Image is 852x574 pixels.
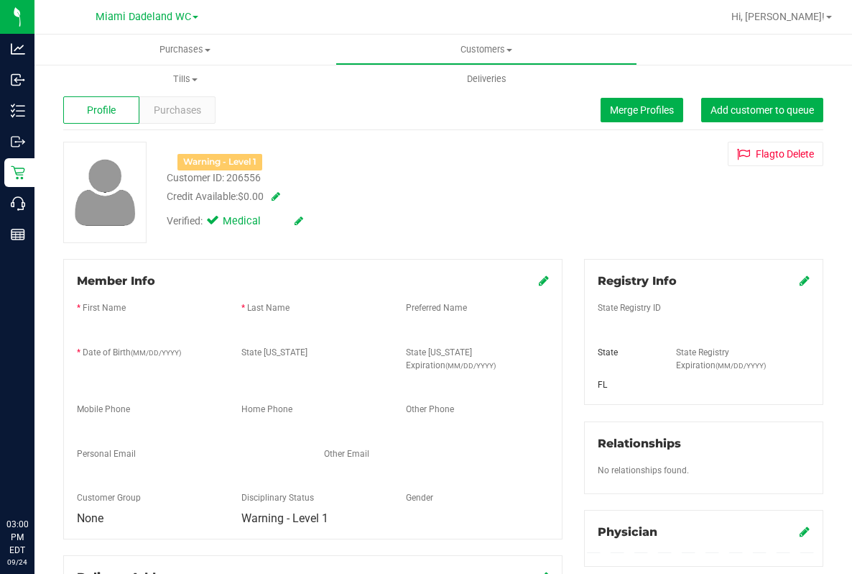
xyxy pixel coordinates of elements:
span: Add customer to queue [710,104,814,116]
a: Deliveries [335,64,636,94]
label: Last Name [247,301,290,314]
span: None [77,511,103,525]
inline-svg: Outbound [11,135,25,149]
label: Home Phone [241,403,292,416]
div: FL [587,378,665,391]
iframe: Resource center unread badge [42,457,60,474]
label: First Name [83,301,126,314]
span: Physician [598,525,657,539]
span: Medical [223,214,280,229]
p: 03:00 PM EDT [6,518,28,557]
span: Registry Info [598,274,677,288]
label: State Registry ID [598,301,661,314]
span: (MM/DD/YYYY) [131,349,181,357]
span: Warning - Level 1 [241,511,328,525]
span: Miami Dadeland WC [96,11,191,23]
inline-svg: Reports [11,227,25,242]
inline-svg: Analytics [11,42,25,56]
span: Tills [35,73,335,86]
span: (MM/DD/YYYY) [445,362,496,370]
div: Verified: [167,214,303,229]
a: Purchases [34,35,335,65]
span: Profile [87,103,116,118]
span: Relationships [598,437,681,450]
label: State Registry Expiration [676,346,810,372]
button: Flagto Delete [728,142,823,166]
img: user-icon.png [68,155,143,229]
label: Personal Email [77,447,136,460]
div: Credit Available: [167,189,536,204]
span: Member Info [77,274,155,288]
a: Customers [335,35,636,65]
label: Date of Birth [83,346,181,359]
span: Purchases [154,103,201,118]
button: Merge Profiles [601,98,683,122]
label: Customer Group [77,491,141,504]
inline-svg: Retail [11,165,25,180]
div: Warning - Level 1 [177,154,262,170]
a: Tills [34,64,335,94]
span: Merge Profiles [610,104,674,116]
div: Customer ID: 206556 [167,170,261,186]
span: Hi, [PERSON_NAME]! [731,11,825,22]
label: Other Email [324,447,369,460]
label: No relationships found. [598,464,689,477]
span: $0.00 [238,191,264,202]
label: Gender [406,491,433,504]
label: Mobile Phone [77,403,130,416]
p: 09/24 [6,557,28,568]
inline-svg: Call Center [11,196,25,211]
iframe: Resource center [14,459,57,502]
span: (MM/DD/YYYY) [716,362,766,370]
span: Deliveries [448,73,526,86]
div: State [587,346,665,359]
button: Add customer to queue [701,98,823,122]
label: State [US_STATE] [241,346,307,359]
span: Customers [336,43,636,56]
inline-svg: Inventory [11,104,25,118]
span: Purchases [34,43,335,56]
inline-svg: Inbound [11,73,25,87]
label: State [US_STATE] Expiration [406,346,549,372]
label: Other Phone [406,403,454,416]
label: Preferred Name [406,301,467,314]
label: Disciplinary Status [241,491,314,504]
